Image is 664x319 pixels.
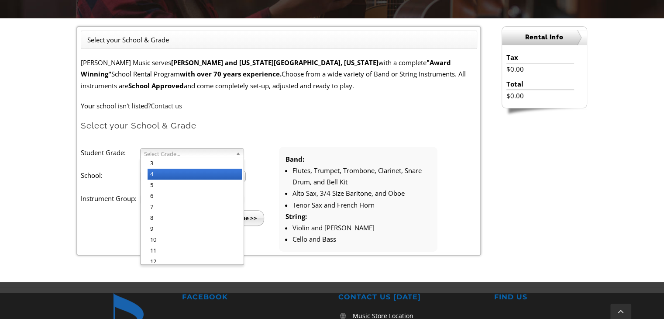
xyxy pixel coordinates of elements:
[182,293,326,302] h2: FACEBOOK
[148,212,242,223] li: 8
[506,78,574,90] li: Total
[87,34,169,45] li: Select your School & Grade
[81,120,477,131] h2: Select your School & Grade
[81,193,140,204] label: Instrument Group:
[144,149,232,159] span: Select Grade...
[148,256,242,267] li: 12
[180,69,282,78] strong: with over 70 years experience.
[148,169,242,180] li: 4
[292,187,431,199] li: Alto Sax, 3/4 Size Baritone, and Oboe
[81,100,477,111] p: Your school isn't listed?
[506,90,574,101] li: $0.00
[292,233,431,245] li: Cello and Bass
[148,191,242,201] li: 6
[286,155,304,163] strong: Band:
[502,108,587,116] img: sidebar-footer.png
[292,165,431,188] li: Flutes, Trumpet, Trombone, Clarinet, Snare Drum, and Bell Kit
[148,158,242,169] li: 3
[494,293,638,302] h2: FIND US
[148,180,242,191] li: 5
[81,170,140,181] label: School:
[506,63,574,75] li: $0.00
[81,147,140,158] label: Student Grade:
[171,58,378,67] strong: [PERSON_NAME] and [US_STATE][GEOGRAPHIC_DATA], [US_STATE]
[81,57,477,91] p: [PERSON_NAME] Music serves with a complete School Rental Program Choose from a wide variety of Ba...
[338,293,482,302] h2: CONTACT US [DATE]
[292,199,431,211] li: Tenor Sax and French Horn
[286,212,307,221] strong: String:
[151,101,182,110] a: Contact us
[502,30,587,45] h2: Rental Info
[148,245,242,256] li: 11
[128,81,184,90] strong: School Approved
[148,223,242,234] li: 9
[292,222,431,233] li: Violin and [PERSON_NAME]
[506,52,574,63] li: Tax
[148,201,242,212] li: 7
[148,234,242,245] li: 10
